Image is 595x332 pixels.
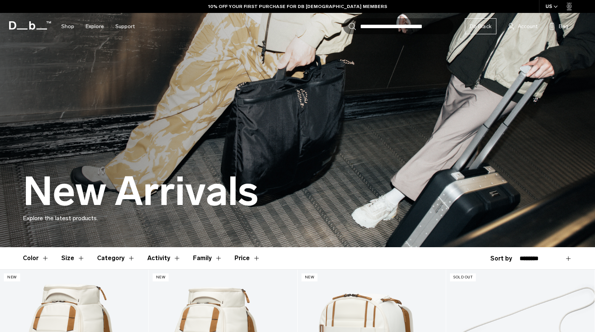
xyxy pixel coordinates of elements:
p: New [301,273,318,281]
a: Account [508,22,538,31]
button: Bag [549,22,568,31]
p: Explore the latest products. [23,214,572,223]
span: Account [518,22,538,30]
button: Toggle Filter [97,247,135,269]
a: Db Black [465,18,496,34]
a: Shop [61,13,74,40]
button: Toggle Price [234,247,260,269]
p: Sold Out [450,273,476,281]
p: New [4,273,20,281]
button: Toggle Filter [193,247,222,269]
a: Explore [86,13,104,40]
span: Bag [559,22,568,30]
h1: New Arrivals [23,170,258,214]
a: Support [115,13,135,40]
p: New [153,273,169,281]
a: 10% OFF YOUR FIRST PURCHASE FOR DB [DEMOGRAPHIC_DATA] MEMBERS [208,3,387,10]
button: Toggle Filter [147,247,181,269]
nav: Main Navigation [56,13,140,40]
button: Toggle Filter [23,247,49,269]
button: Toggle Filter [61,247,85,269]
